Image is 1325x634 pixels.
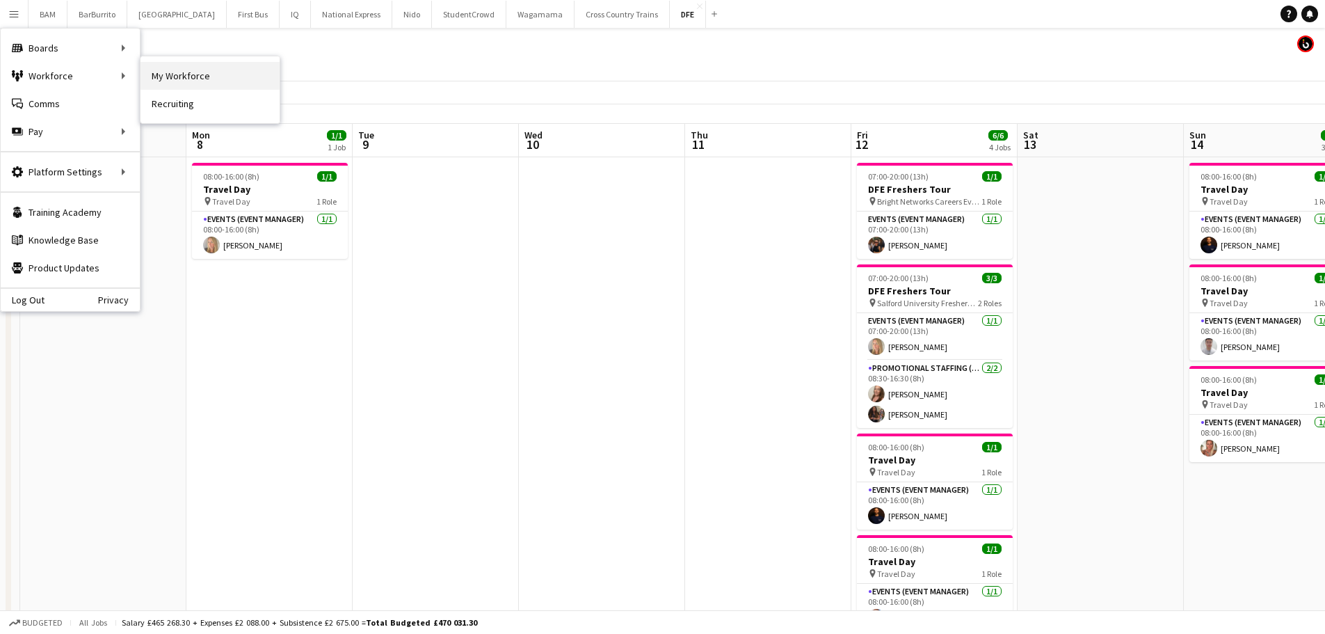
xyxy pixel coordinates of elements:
a: My Workforce [140,62,280,90]
span: Travel Day [1210,298,1248,308]
span: Total Budgeted £470 031.30 [366,617,477,628]
a: Recruiting [140,90,280,118]
span: 07:00-20:00 (13h) [868,273,929,283]
app-card-role: Events (Event Manager)1/108:00-16:00 (8h)[PERSON_NAME] [857,482,1013,530]
app-job-card: 08:00-16:00 (8h)1/1Travel Day Travel Day1 RoleEvents (Event Manager)1/108:00-16:00 (8h)[PERSON_NAME] [192,163,348,259]
h3: Travel Day [857,454,1013,466]
app-card-role: Events (Event Manager)1/107:00-20:00 (13h)[PERSON_NAME] [857,313,1013,360]
span: 1/1 [982,442,1002,452]
span: 13 [1021,136,1038,152]
span: Thu [691,129,708,141]
span: 6/6 [988,130,1008,141]
div: 1 Job [328,142,346,152]
span: 11 [689,136,708,152]
a: Log Out [1,294,45,306]
button: First Bus [227,1,280,28]
app-card-role: Promotional Staffing (Brand Ambassadors)2/208:30-16:30 (8h)[PERSON_NAME][PERSON_NAME] [857,360,1013,428]
button: BAM [29,1,67,28]
span: 1/1 [982,544,1002,554]
div: Pay [1,118,140,145]
span: Travel Day [1210,399,1248,410]
span: 1 Role [981,196,1002,207]
button: [GEOGRAPHIC_DATA] [127,1,227,28]
a: Product Updates [1,254,140,282]
span: 07:00-20:00 (13h) [868,171,929,182]
span: 08:00-16:00 (8h) [1200,374,1257,385]
span: Budgeted [22,618,63,628]
span: Wed [524,129,543,141]
button: National Express [311,1,392,28]
span: 12 [855,136,868,152]
app-job-card: 08:00-16:00 (8h)1/1Travel Day Travel Day1 RoleEvents (Event Manager)1/108:00-16:00 (8h)[PERSON_NAME] [857,434,1013,530]
div: Platform Settings [1,158,140,186]
span: 3/3 [982,273,1002,283]
span: 14 [1187,136,1206,152]
span: 9 [356,136,374,152]
app-card-role: Events (Event Manager)1/108:00-16:00 (8h)[PERSON_NAME] [857,584,1013,631]
button: Budgeted [7,615,65,631]
span: 08:00-16:00 (8h) [203,171,259,182]
span: All jobs [77,617,110,628]
button: IQ [280,1,311,28]
span: 10 [522,136,543,152]
span: 08:00-16:00 (8h) [1200,273,1257,283]
h3: DFE Freshers Tour [857,285,1013,297]
span: 1 Role [981,467,1002,477]
span: 1/1 [327,130,346,141]
app-job-card: 08:00-16:00 (8h)1/1Travel Day Travel Day1 RoleEvents (Event Manager)1/108:00-16:00 (8h)[PERSON_NAME] [857,535,1013,631]
span: 1 Role [316,196,337,207]
h3: DFE Freshers Tour [857,183,1013,196]
div: Boards [1,34,140,62]
div: Workforce [1,62,140,90]
span: 1 Role [981,569,1002,579]
span: Mon [192,129,210,141]
span: 08:00-16:00 (8h) [1200,171,1257,182]
span: Fri [857,129,868,141]
button: BarBurrito [67,1,127,28]
span: Bright Networks Careers Event [877,196,981,207]
button: DFE [670,1,706,28]
a: Training Academy [1,198,140,226]
a: Comms [1,90,140,118]
app-card-role: Events (Event Manager)1/108:00-16:00 (8h)[PERSON_NAME] [192,212,348,259]
span: Travel Day [212,196,250,207]
h3: Travel Day [192,183,348,196]
span: 1/1 [982,171,1002,182]
span: 08:00-16:00 (8h) [868,544,924,554]
button: Cross Country Trains [575,1,670,28]
app-job-card: 07:00-20:00 (13h)1/1DFE Freshers Tour Bright Networks Careers Event1 RoleEvents (Event Manager)1/... [857,163,1013,259]
span: 2 Roles [978,298,1002,308]
span: 8 [190,136,210,152]
div: Salary £465 268.30 + Expenses £2 088.00 + Subsistence £2 675.00 = [122,617,477,628]
span: 08:00-16:00 (8h) [868,442,924,452]
div: 4 Jobs [989,142,1011,152]
span: Salford University Freshers Fair [877,298,978,308]
button: StudentCrowd [432,1,506,28]
app-card-role: Events (Event Manager)1/107:00-20:00 (13h)[PERSON_NAME] [857,212,1013,259]
app-job-card: 07:00-20:00 (13h)3/3DFE Freshers Tour Salford University Freshers Fair2 RolesEvents (Event Manage... [857,264,1013,428]
span: 1/1 [317,171,337,182]
span: Travel Day [877,467,915,477]
span: Tue [358,129,374,141]
button: Nido [392,1,432,28]
button: Wagamama [506,1,575,28]
a: Knowledge Base [1,226,140,254]
h3: Travel Day [857,555,1013,568]
app-user-avatar: Tim Bodenham [1297,35,1314,52]
span: Travel Day [877,569,915,579]
span: Sun [1189,129,1206,141]
a: Privacy [98,294,140,306]
span: Sat [1023,129,1038,141]
span: Travel Day [1210,196,1248,207]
